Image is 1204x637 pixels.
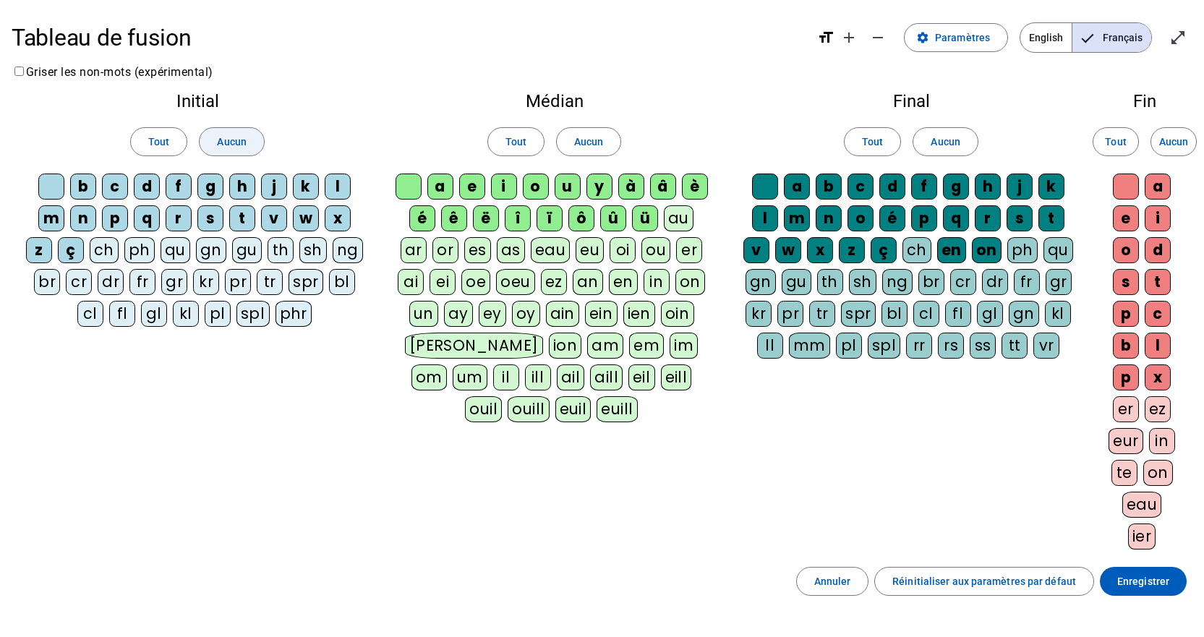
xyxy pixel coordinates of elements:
[432,237,458,263] div: or
[129,269,155,295] div: fr
[166,174,192,200] div: f
[205,301,231,327] div: pl
[916,31,929,44] mat-icon: settings
[904,23,1008,52] button: Paramètres
[809,301,835,327] div: tr
[943,205,969,231] div: q
[496,269,535,295] div: oeu
[937,237,966,263] div: en
[1145,301,1171,327] div: c
[173,301,199,327] div: kl
[70,205,96,231] div: n
[268,237,294,263] div: th
[1113,269,1139,295] div: s
[141,301,167,327] div: gl
[568,205,594,231] div: ô
[293,205,319,231] div: w
[289,269,323,295] div: spr
[232,237,262,263] div: gu
[77,301,103,327] div: cl
[777,301,803,327] div: pr
[1117,573,1169,590] span: Enregistrer
[882,269,913,295] div: ng
[537,205,563,231] div: ï
[329,269,355,295] div: bl
[325,174,351,200] div: l
[124,237,155,263] div: ph
[874,567,1094,596] button: Réinitialiser aux paramètres par défaut
[848,174,874,200] div: c
[441,205,467,231] div: ê
[508,396,549,422] div: ouill
[453,364,487,390] div: um
[325,205,351,231] div: x
[1109,93,1181,110] h2: Fin
[913,301,939,327] div: cl
[217,133,246,150] span: Aucun
[840,29,858,46] mat-icon: add
[817,29,834,46] mat-icon: format_size
[12,65,213,79] label: Griser les non-mots (expérimental)
[1159,133,1188,150] span: Aucun
[573,269,603,295] div: an
[541,269,567,295] div: ez
[782,269,811,295] div: gu
[293,174,319,200] div: k
[945,301,971,327] div: fl
[23,93,372,110] h2: Initial
[682,174,708,200] div: è
[743,237,769,263] div: v
[555,174,581,200] div: u
[587,333,623,359] div: am
[816,205,842,231] div: n
[839,237,865,263] div: z
[1113,333,1139,359] div: b
[816,174,842,200] div: b
[109,301,135,327] div: fl
[814,573,851,590] span: Annuler
[333,237,363,263] div: ng
[1145,205,1171,231] div: i
[1105,133,1126,150] span: Tout
[1045,301,1071,327] div: kl
[879,174,905,200] div: d
[26,237,52,263] div: z
[505,205,531,231] div: î
[676,237,702,263] div: er
[628,364,655,390] div: eil
[491,174,517,200] div: i
[166,205,192,231] div: r
[459,174,485,200] div: e
[38,205,64,231] div: m
[1145,364,1171,390] div: x
[1145,333,1171,359] div: l
[102,205,128,231] div: p
[14,67,24,76] input: Griser les non-mots (expérimental)
[523,174,549,200] div: o
[461,269,490,295] div: oe
[849,269,876,295] div: sh
[972,237,1002,263] div: on
[1143,460,1173,486] div: on
[197,174,223,200] div: g
[664,205,693,231] div: au
[1007,237,1038,263] div: ph
[430,269,456,295] div: ei
[409,205,435,231] div: é
[549,333,582,359] div: ion
[975,174,1001,200] div: h
[585,301,618,327] div: ein
[512,301,540,327] div: oy
[977,301,1003,327] div: gl
[1145,269,1171,295] div: t
[236,301,270,327] div: spl
[661,301,694,327] div: oin
[1014,269,1040,295] div: fr
[670,333,698,359] div: im
[1100,567,1187,596] button: Enregistrer
[752,205,778,231] div: l
[902,237,931,263] div: ch
[1122,492,1162,518] div: eau
[935,29,990,46] span: Paramètres
[427,174,453,200] div: a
